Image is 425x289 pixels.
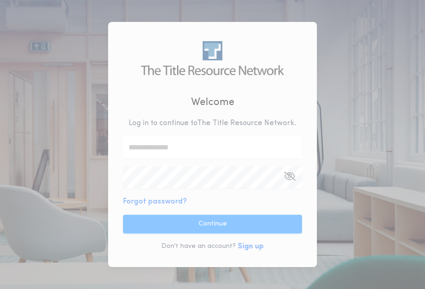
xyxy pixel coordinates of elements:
[161,242,236,251] p: Don't have an account?
[123,215,302,233] button: Continue
[238,241,264,252] button: Sign up
[129,118,296,129] p: Log in to continue to The Title Resource Network .
[141,41,284,75] img: logo
[123,196,187,207] button: Forgot password?
[191,95,234,110] h2: Welcome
